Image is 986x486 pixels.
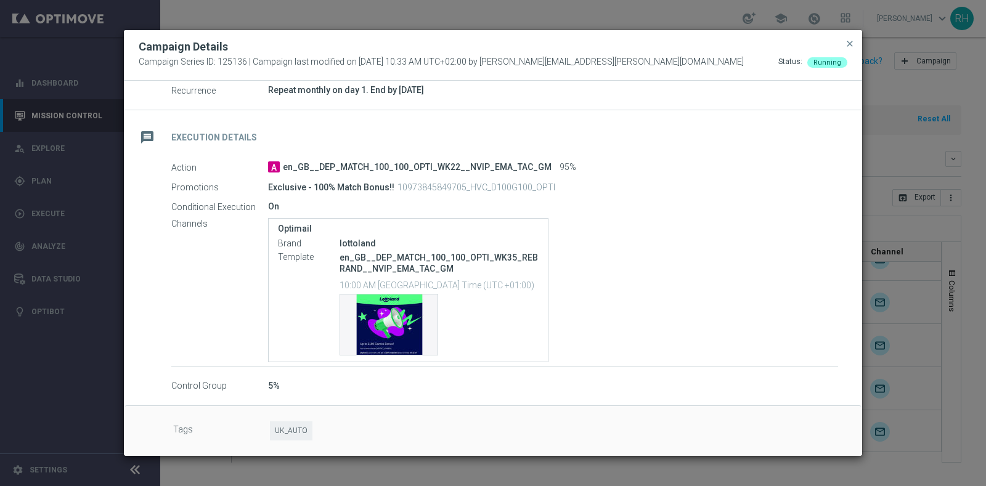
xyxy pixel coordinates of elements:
label: Recurrence [171,85,268,96]
p: 10:00 AM [GEOGRAPHIC_DATA] Time (UTC +01:00) [340,278,539,291]
span: A [268,161,280,172]
span: UK_AUTO [270,421,312,440]
label: Optimail [278,224,539,234]
span: en_GB__DEP_MATCH_100_100_OPTI_WK22__NVIP_EMA_TAC_GM [283,162,552,173]
h2: Execution Details [171,132,257,144]
colored-tag: Running [807,57,847,67]
span: close [845,39,855,49]
label: Template [278,252,340,263]
h2: Campaign Details [139,39,228,54]
div: 5% [268,379,838,392]
div: On [268,200,838,213]
div: lottoland [340,237,539,249]
div: Status: [778,57,802,68]
div: Repeat monthly on day 1. End by [DATE] [268,84,838,96]
span: 95% [560,162,576,173]
label: Conditional Execution [171,201,268,213]
label: Promotions [171,182,268,193]
i: message [136,126,158,148]
label: Brand [278,238,340,249]
label: Action [171,162,268,173]
p: Exclusive - 100% Match Bonus!! [268,182,394,193]
label: Control Group [171,381,268,392]
span: Campaign Series ID: 125136 | Campaign last modified on [DATE] 10:33 AM UTC+02:00 by [PERSON_NAME]... [139,57,744,68]
label: Channels [171,218,268,229]
p: en_GB__DEP_MATCH_100_100_OPTI_WK35_REBRAND__NVIP_EMA_TAC_GM [340,252,539,274]
span: Running [813,59,841,67]
p: 10973845849705_HVC_D100G100_OPTI [397,182,555,193]
label: Tags [173,421,270,440]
